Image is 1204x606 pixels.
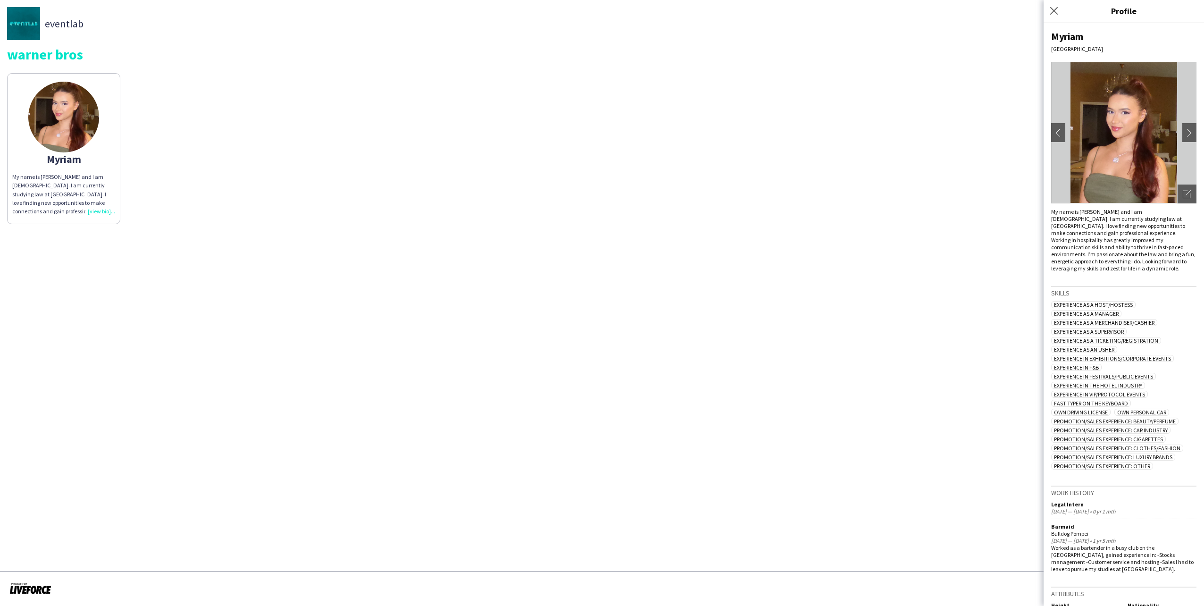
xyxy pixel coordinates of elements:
div: [DATE] — [DATE] • 0 yr 1 mth [1051,508,1196,515]
span: Experience in The Hotel Industry [1051,382,1145,389]
span: Experience in VIP/Protocol Events [1051,391,1148,398]
div: warner bros [7,47,1197,61]
span: Own Personal Car [1114,409,1169,416]
h3: Profile [1044,5,1204,17]
span: Own Driving License [1051,409,1111,416]
span: Promotion/Sales Experience: Clothes/Fashion [1051,445,1183,452]
div: Bulldog Pompei [1051,530,1196,537]
div: My name is [PERSON_NAME] and I am [DEMOGRAPHIC_DATA]. I am currently studying law at [GEOGRAPHIC_... [1051,208,1196,272]
span: eventlab [45,19,84,28]
span: Promotion/Sales Experience: Car Industry [1051,427,1171,434]
span: Experience as an Usher [1051,346,1117,353]
span: Experience as a Supervisor [1051,328,1127,335]
div: [GEOGRAPHIC_DATA] [1051,45,1196,52]
h3: Skills [1051,289,1196,297]
div: Myriam [1051,30,1196,43]
span: Experience as a Merchandiser/Cashier [1051,319,1157,326]
div: Open photos pop-in [1178,185,1196,203]
div: Myriam [12,155,115,163]
span: Fast Typer on the Keyboard [1051,400,1131,407]
img: thumb-68c4c5d4-2e07-4f5d-aaf7-50600b8813dc.jpg [28,82,99,152]
span: Experience as a Manager [1051,310,1121,317]
span: Experience in Exhibitions/Corporate Events [1051,355,1174,362]
span: Experience as a Host/Hostess [1051,301,1136,308]
h3: Work history [1051,488,1196,497]
div: [DATE] — [DATE] • 1 yr 5 mth [1051,537,1196,544]
h3: Attributes [1051,589,1196,598]
div: My name is [PERSON_NAME] and I am [DEMOGRAPHIC_DATA]. I am currently studying law at [GEOGRAPHIC_... [12,173,115,216]
span: Experience in F&B [1051,364,1102,371]
span: Promotion/Sales Experience: Other [1051,463,1153,470]
img: thumb-ea4e0564-5e4c-4939-ad4c-2db5374534c4.jpg [7,7,40,40]
span: Experience as a Ticketing/Registration [1051,337,1161,344]
div: Barmaid [1051,523,1196,530]
span: Promotion/Sales Experience: Beauty/Perfume [1051,418,1179,425]
div: Legal Intern [1051,501,1196,508]
span: Promotion/Sales Experience: Cigarettes [1051,436,1166,443]
div: Worked as a bartender in a busy club on the [GEOGRAPHIC_DATA], gained experience in: -Stocks mana... [1051,544,1196,572]
span: Experience in Festivals/Public Events [1051,373,1156,380]
img: Powered by Liveforce [9,581,51,595]
span: Promotion/Sales Experience: Luxury Brands [1051,454,1175,461]
img: Crew avatar or photo [1051,62,1196,203]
